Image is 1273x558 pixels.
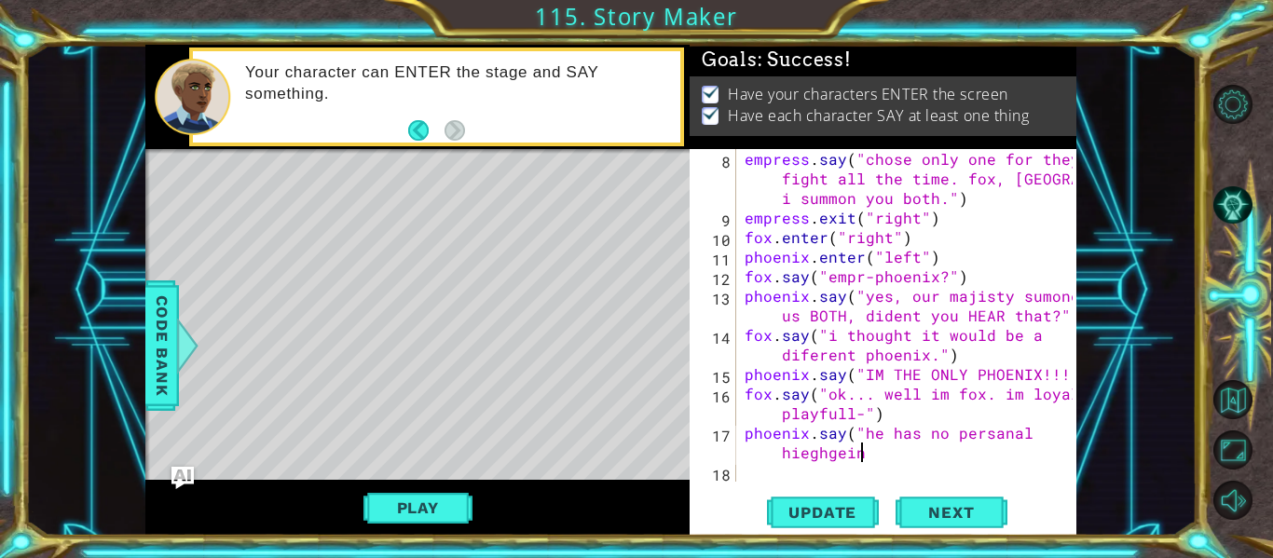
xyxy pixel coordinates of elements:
[896,495,1007,533] button: Next
[1213,85,1252,124] button: Level Options
[147,289,177,402] span: Code Bank
[770,503,875,522] span: Update
[1216,374,1273,425] a: Back to Map
[1213,481,1252,520] button: Mute
[767,494,879,532] button: Update
[693,465,736,484] div: 18
[363,490,472,525] button: Play
[1213,380,1252,419] button: Back to Map
[408,120,445,141] button: Back
[693,289,736,328] div: 13
[758,48,852,71] span: : Success!
[693,250,736,269] div: 11
[693,269,736,289] div: 12
[693,426,736,465] div: 17
[728,84,1007,104] p: Have your characters ENTER the screen
[693,387,736,426] div: 16
[702,84,720,99] img: Check mark for checkbox
[702,48,851,72] span: Goals
[1213,185,1252,225] button: AI Hint
[1213,430,1252,470] button: Maximize Browser
[171,467,194,489] button: Ask AI
[693,152,736,211] div: 8
[245,62,667,103] p: Your character can ENTER the stage and SAY something.
[693,230,736,250] div: 10
[693,328,736,367] div: 14
[693,367,736,387] div: 15
[702,105,720,120] img: Check mark for checkbox
[728,105,1029,126] p: Have each character SAY at least one thing
[910,505,992,524] span: Next
[445,120,465,141] button: Next
[693,211,736,230] div: 9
